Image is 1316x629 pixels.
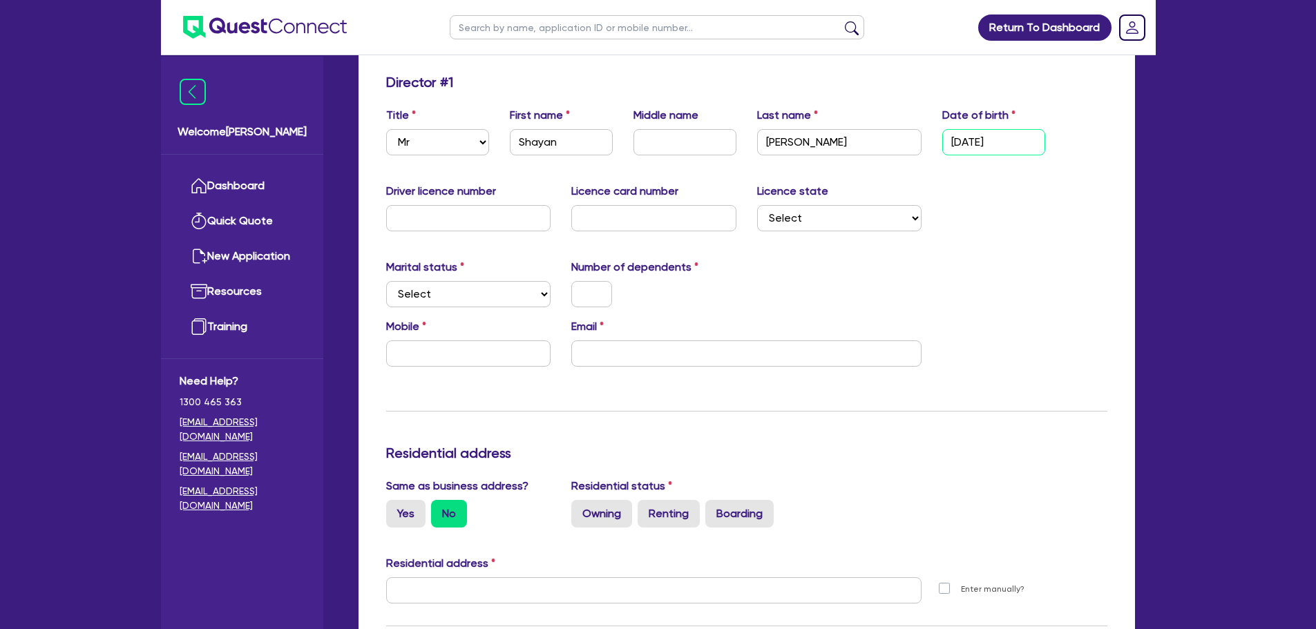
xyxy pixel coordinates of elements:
[1114,10,1150,46] a: Dropdown toggle
[180,309,305,345] a: Training
[183,16,347,39] img: quest-connect-logo-blue
[431,500,467,528] label: No
[180,239,305,274] a: New Application
[386,318,426,335] label: Mobile
[386,478,528,494] label: Same as business address?
[191,248,207,264] img: new-application
[180,449,305,478] a: [EMAIL_ADDRESS][DOMAIN_NAME]
[705,500,774,528] label: Boarding
[191,283,207,300] img: resources
[386,107,416,124] label: Title
[978,14,1112,41] a: Return To Dashboard
[180,484,305,513] a: [EMAIL_ADDRESS][DOMAIN_NAME]
[450,15,864,39] input: Search by name, application ID or mobile number...
[961,583,1024,596] label: Enter manually?
[942,107,1015,124] label: Date of birth
[757,107,818,124] label: Last name
[633,107,698,124] label: Middle name
[386,74,453,90] h3: Director # 1
[571,318,604,335] label: Email
[386,183,496,200] label: Driver licence number
[180,395,305,409] span: 1300 465 363
[942,129,1045,155] input: DD / MM / YYYY
[638,500,700,528] label: Renting
[180,168,305,204] a: Dashboard
[757,183,828,200] label: Licence state
[571,259,698,275] label: Number of dependents
[180,373,305,389] span: Need Help?
[191,318,207,335] img: training
[386,555,495,572] label: Residential address
[386,445,1107,461] h3: Residential address
[180,274,305,309] a: Resources
[178,124,307,140] span: Welcome [PERSON_NAME]
[180,415,305,444] a: [EMAIL_ADDRESS][DOMAIN_NAME]
[180,79,206,105] img: icon-menu-close
[386,259,464,275] label: Marital status
[571,500,632,528] label: Owning
[510,107,570,124] label: First name
[180,204,305,239] a: Quick Quote
[191,213,207,229] img: quick-quote
[386,500,426,528] label: Yes
[571,478,672,494] label: Residential status
[571,183,678,200] label: Licence card number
